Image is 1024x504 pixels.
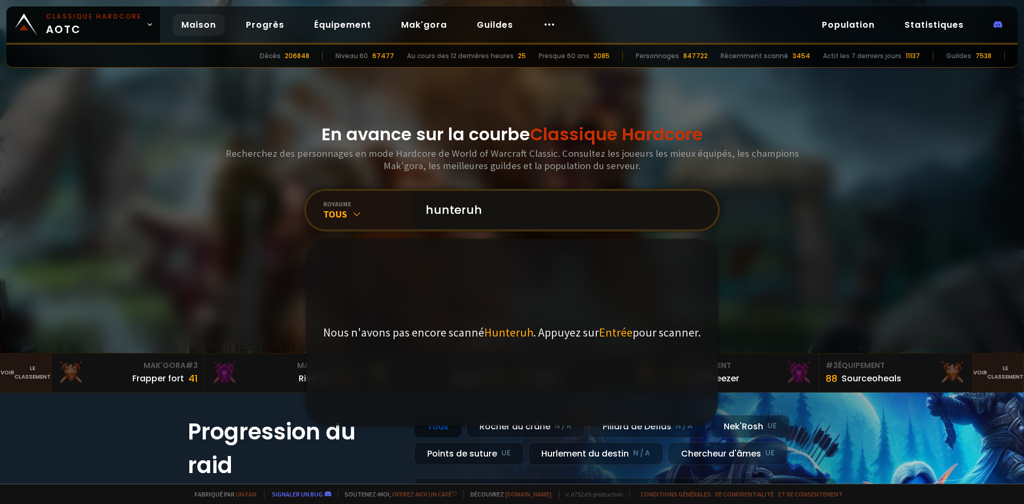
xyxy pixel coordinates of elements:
a: Classique HardcoreAOTC [6,6,160,43]
font: Fabriqué par [195,490,235,498]
font: Équipement [838,360,885,371]
font: Décès [260,51,281,60]
font: 88 [826,372,837,385]
font: Découvrez [470,490,504,498]
font: le classement [14,364,51,381]
input: Rechercher un personnage... [419,191,706,229]
font: Actif les 7 derniers jours [823,51,901,60]
font: Tous [427,420,449,433]
font: production [593,490,623,498]
font: Hurlement du destin [541,447,629,460]
a: [DOMAIN_NAME] [505,490,551,498]
font: N / A [676,421,693,431]
a: Signaler un bug [272,490,323,498]
font: Voir [1,369,14,377]
font: Progression du raid [188,416,356,481]
font: Récemment scanné [721,51,788,60]
font: offrez-moi un café [392,490,452,498]
font: Mak'Gora [143,360,186,371]
font: - [591,490,593,498]
a: Mak'gora [393,14,455,36]
font: Mak'gora [401,19,447,31]
a: Progrès [237,14,293,36]
font: Hunteruh [484,325,533,340]
font: d752d5 [571,490,591,498]
font: 3 [833,360,838,371]
font: 25 [518,51,526,60]
font: 3 [193,360,198,371]
font: le classement [987,364,1023,381]
font: Sourceoheals [842,372,901,385]
a: Mak'Gora#3Frapper fort41 [51,354,205,392]
font: 11137 [906,51,920,60]
font: Soutenez-moi, [345,490,391,498]
a: Statistiques [896,14,972,36]
font: 2085 [594,51,610,60]
font: Statistiques [905,19,964,31]
a: #3Équipement88Sourceoheals [819,354,973,392]
font: Classique Hardcore [530,122,703,146]
a: Population [813,14,883,36]
font: v. [566,490,571,498]
font: # [186,360,193,371]
font: En avance sur la courbe [322,122,530,146]
font: N / A [633,448,650,458]
font: UE [501,448,510,458]
font: Maison [181,19,216,31]
font: 3454 [793,51,810,60]
a: Conditions générales [641,490,711,498]
font: UE [767,421,777,431]
a: #2Équipement88Notafreezer [666,354,819,392]
font: 847722 [683,51,708,60]
font: Entrée [599,325,633,340]
font: 67477 [372,51,394,60]
font: 7538 [975,51,991,60]
font: UE [765,448,774,458]
font: Guildes [946,51,971,60]
a: offrez-moi un café [392,490,457,498]
font: 41 [188,372,198,385]
font: Tous [323,208,347,220]
font: Au cours des 12 dernières heures [407,51,514,60]
font: 206848 [285,51,309,60]
font: Rocher du crâne [479,420,550,433]
font: royaume [323,200,351,208]
font: Classique Hardcore [46,12,142,21]
font: AOTC [46,22,81,37]
font: # [826,360,833,371]
font: N / A [555,421,572,431]
font: pour scanner. [633,325,701,340]
font: Mak'Gora [297,360,339,371]
font: Chercheur d'âmes [681,447,761,460]
font: Recherchez des personnages en mode Hardcore de World of Warcraft Classic. Consultez les joueurs l... [226,147,799,172]
font: Population [822,19,875,31]
font: Frapper fort [132,372,184,385]
a: un fan [236,490,257,498]
font: Progrès [246,19,284,31]
a: Mak'Gora#2Rivench100 [205,354,358,392]
font: Presque 60 ans [539,51,589,60]
font: Personnages [636,51,679,60]
font: Nek'Rosh [724,420,763,433]
a: et de consentement [778,490,843,498]
a: Maison [173,14,225,36]
font: Rivench [299,372,332,385]
a: de confidentialité [715,490,774,498]
font: Points de suture [427,447,497,460]
a: Voirle classement [973,354,1024,392]
a: Équipement [306,14,380,36]
font: Équipement [314,19,371,31]
font: Voir [973,369,987,377]
a: Guildes [468,14,522,36]
font: . Appuyez sur [533,325,599,340]
font: Nous n'avons pas encore scanné [323,325,484,340]
font: Guildes [477,19,513,31]
font: Niveau 60 [335,51,368,60]
font: Pillard de Defias [603,420,671,433]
